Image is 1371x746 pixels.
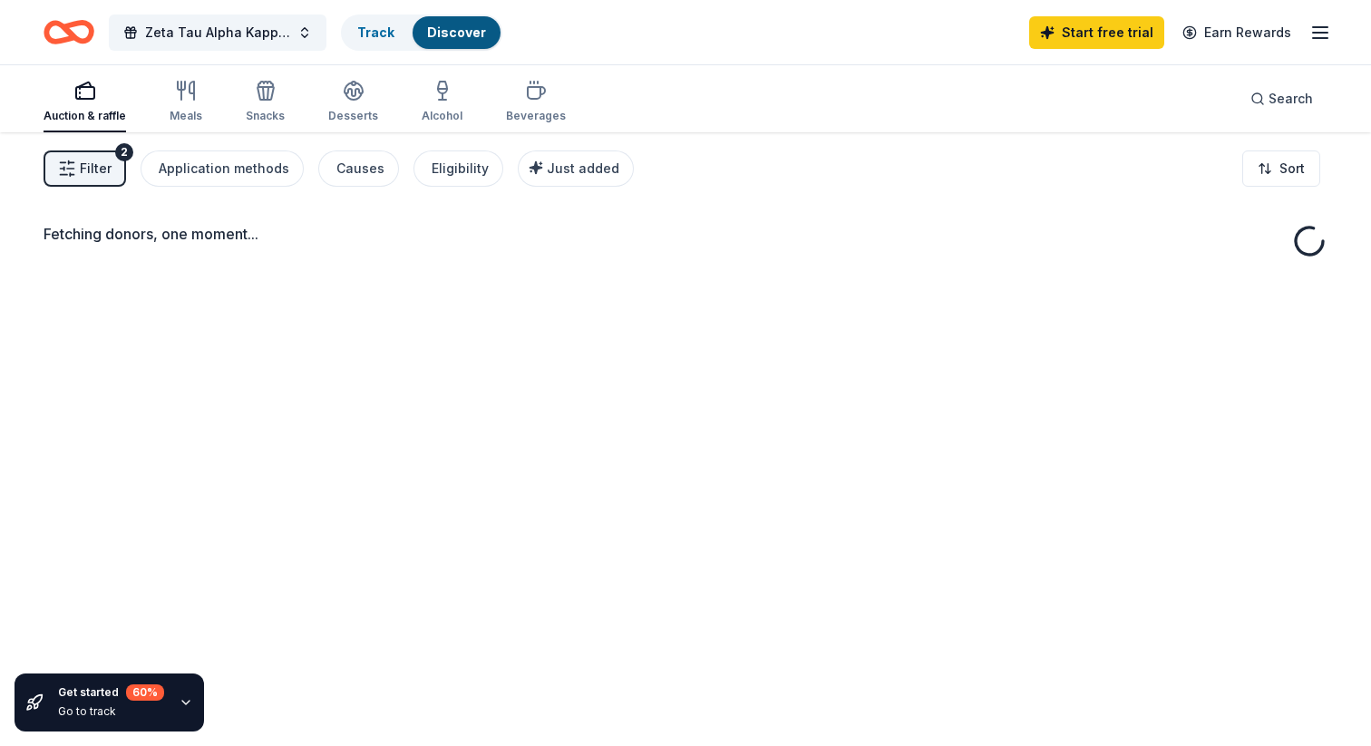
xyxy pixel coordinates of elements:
button: Auction & raffle [44,73,126,132]
div: Meals [170,109,202,123]
div: 60 % [126,684,164,701]
div: Get started [58,684,164,701]
a: Start free trial [1029,16,1164,49]
div: Auction & raffle [44,109,126,123]
span: Zeta Tau Alpha Kappa Iota Basket Raffle Week and Pink Ball [145,22,290,44]
span: Sort [1279,158,1305,179]
span: Search [1269,88,1313,110]
div: Beverages [506,109,566,123]
span: Just added [547,160,619,176]
button: Zeta Tau Alpha Kappa Iota Basket Raffle Week and Pink Ball [109,15,326,51]
div: Causes [336,158,384,179]
button: Causes [318,150,399,187]
a: Home [44,11,94,53]
a: Earn Rewards [1172,16,1302,49]
div: Go to track [58,704,164,719]
button: Filter2 [44,150,126,187]
div: 2 [115,143,133,161]
span: Filter [80,158,112,179]
button: Eligibility [413,150,503,187]
div: Alcohol [422,109,462,123]
div: Desserts [328,109,378,123]
button: Just added [518,150,634,187]
button: Snacks [246,73,285,132]
button: Desserts [328,73,378,132]
div: Application methods [159,158,289,179]
div: Eligibility [432,158,489,179]
button: Search [1236,81,1327,117]
div: Snacks [246,109,285,123]
button: Sort [1242,150,1320,187]
a: Discover [427,24,486,40]
button: Meals [170,73,202,132]
div: Fetching donors, one moment... [44,223,1327,245]
button: Beverages [506,73,566,132]
a: Track [357,24,394,40]
button: Alcohol [422,73,462,132]
button: TrackDiscover [341,15,502,51]
button: Application methods [141,150,304,187]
